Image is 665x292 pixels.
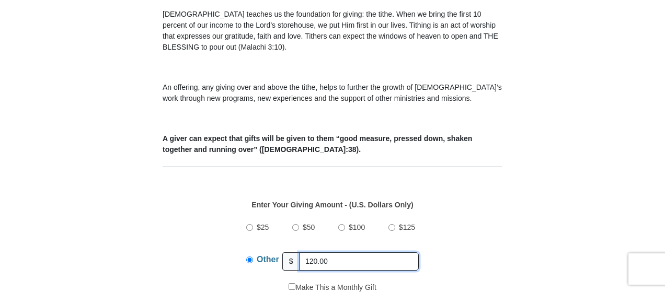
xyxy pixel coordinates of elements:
span: $125 [399,223,415,231]
p: [DEMOGRAPHIC_DATA] teaches us the foundation for giving: the tithe. When we bring the first 10 pe... [163,9,502,53]
strong: Enter Your Giving Amount - (U.S. Dollars Only) [251,201,413,209]
span: $25 [257,223,269,231]
span: $ [282,252,300,271]
span: Other [257,255,279,264]
span: $100 [349,223,365,231]
span: $50 [303,223,315,231]
p: An offering, any giving over and above the tithe, helps to further the growth of [DEMOGRAPHIC_DAT... [163,82,502,104]
input: Make This a Monthly Gift [289,283,295,290]
input: Other Amount [299,252,419,271]
b: A giver can expect that gifts will be given to them “good measure, pressed down, shaken together ... [163,134,472,154]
